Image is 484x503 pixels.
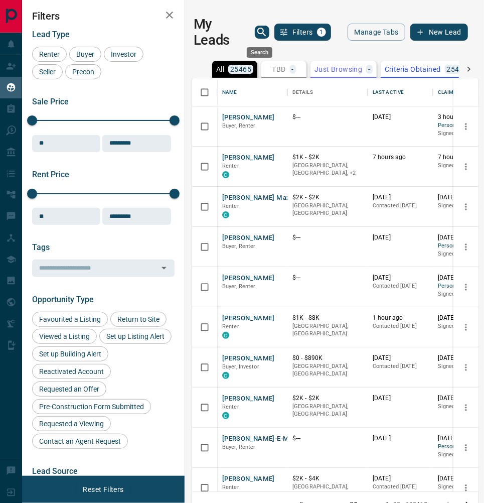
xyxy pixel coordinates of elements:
[36,315,104,323] span: Favourited a Listing
[107,50,140,58] span: Investor
[222,153,275,163] button: [PERSON_NAME]
[458,440,473,455] button: more
[222,354,275,363] button: [PERSON_NAME]
[222,444,256,450] span: Buyer, Renter
[222,314,275,323] button: [PERSON_NAME]
[348,24,405,41] button: Manage Tabs
[222,394,275,404] button: [PERSON_NAME]
[32,242,50,252] span: Tags
[222,404,239,410] span: Renter
[36,385,103,393] span: Requested an Offer
[292,274,363,282] p: $---
[36,403,147,411] span: Pre-Construction Form Submitted
[36,350,105,358] span: Set up Building Alert
[32,346,108,361] div: Set up Building Alert
[32,399,151,414] div: Pre-Construction Form Submitted
[32,312,108,327] div: Favourited a Listing
[222,474,275,484] button: [PERSON_NAME]
[69,47,101,62] div: Buyer
[292,78,313,106] div: Details
[458,119,473,134] button: more
[32,97,69,106] span: Sale Price
[104,47,143,62] div: Investor
[368,78,433,106] div: Last Active
[222,484,239,490] span: Renter
[458,199,473,214] button: more
[292,474,363,483] p: $2K - $4K
[103,332,168,340] span: Set up Listing Alert
[222,211,229,218] div: condos.ca
[292,322,363,338] p: [GEOGRAPHIC_DATA], [GEOGRAPHIC_DATA]
[458,480,473,495] button: more
[458,280,473,295] button: more
[216,66,224,73] p: All
[99,329,172,344] div: Set up Listing Alert
[73,50,98,58] span: Buyer
[222,363,259,370] span: Buyer, Investor
[373,282,428,290] p: Contacted [DATE]
[274,24,331,41] button: Filters1
[222,193,294,203] button: [PERSON_NAME] Maxx
[32,466,78,476] span: Lead Source
[292,434,363,443] p: $---
[373,322,428,330] p: Contacted [DATE]
[222,412,229,419] div: condos.ca
[292,354,363,362] p: $0 - $890K
[230,66,251,73] p: 25465
[32,295,94,304] span: Opportunity Type
[458,320,473,335] button: more
[458,159,473,174] button: more
[373,394,428,403] p: [DATE]
[222,434,304,444] button: [PERSON_NAME]-E-Matsui
[110,312,167,327] div: Return to Site
[368,66,370,73] p: -
[222,372,229,379] div: condos.ca
[32,364,111,379] div: Reactivated Account
[287,78,368,106] div: Details
[292,233,363,242] p: $---
[36,332,93,340] span: Viewed a Listing
[373,202,428,210] p: Contacted [DATE]
[247,47,272,58] div: Search
[255,26,269,39] button: search button
[194,16,250,48] h1: My Leads
[32,10,175,22] h2: Filters
[292,113,363,121] p: $---
[114,315,163,323] span: Return to Site
[447,66,468,73] p: 25449
[292,202,363,217] p: [GEOGRAPHIC_DATA], [GEOGRAPHIC_DATA]
[373,78,404,106] div: Last Active
[76,481,130,498] button: Reset Filters
[222,332,229,339] div: condos.ca
[373,354,428,362] p: [DATE]
[458,239,473,255] button: more
[32,416,111,431] div: Requested a Viewing
[32,47,67,62] div: Renter
[65,64,101,79] div: Precon
[385,66,441,73] p: Criteria Obtained
[373,153,428,162] p: 7 hours ago
[217,78,287,106] div: Name
[32,170,69,179] span: Rent Price
[458,360,473,375] button: more
[292,362,363,378] p: [GEOGRAPHIC_DATA], [GEOGRAPHIC_DATA]
[222,243,256,249] span: Buyer, Renter
[373,193,428,202] p: [DATE]
[373,362,428,370] p: Contacted [DATE]
[373,233,428,242] p: [DATE]
[32,329,97,344] div: Viewed a Listing
[373,474,428,483] p: [DATE]
[410,24,468,41] button: New Lead
[222,203,239,209] span: Renter
[314,66,362,73] p: Just Browsing
[292,193,363,202] p: $2K - $2K
[292,314,363,322] p: $1K - $8K
[373,483,428,491] p: Contacted [DATE]
[222,163,239,169] span: Renter
[222,113,275,122] button: [PERSON_NAME]
[292,66,294,73] p: -
[373,314,428,322] p: 1 hour ago
[222,323,239,330] span: Renter
[222,233,275,243] button: [PERSON_NAME]
[272,66,285,73] p: TBD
